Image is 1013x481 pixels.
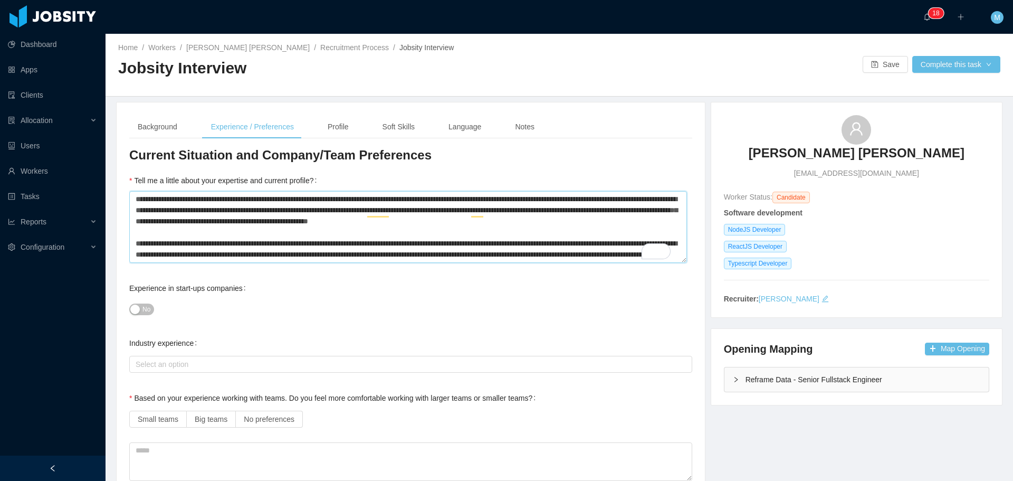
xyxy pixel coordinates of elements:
span: / [393,43,395,52]
span: M [994,11,1000,24]
span: / [142,43,144,52]
a: icon: robotUsers [8,135,97,156]
div: icon: rightReframe Data - Senior Fullstack Engineer [724,367,989,392]
span: Configuration [21,243,64,251]
a: [PERSON_NAME] [759,295,819,303]
div: Soft Skills [374,115,423,139]
span: / [314,43,316,52]
i: icon: edit [821,295,829,303]
strong: Software development [724,209,802,217]
button: icon: saveSave [863,56,908,73]
span: [EMAIL_ADDRESS][DOMAIN_NAME] [794,168,919,179]
span: Allocation [21,116,53,125]
label: Experience in start-ups companies [129,284,250,293]
a: Workers [148,43,176,52]
label: Industry experience [129,339,201,347]
a: Home [118,43,138,52]
a: icon: pie-chartDashboard [8,34,97,55]
sup: 18 [928,8,943,18]
h3: [PERSON_NAME] [PERSON_NAME] [749,145,964,162]
p: 8 [936,8,940,18]
span: Reports [21,218,46,226]
a: icon: auditClients [8,84,97,106]
a: [PERSON_NAME] [PERSON_NAME] [749,145,964,168]
div: Background [129,115,186,139]
h3: Current Situation and Company/Team Preferences [129,147,692,164]
i: icon: bell [923,13,931,21]
strong: Recruiter: [724,295,759,303]
span: NodeJS Developer [724,224,786,235]
label: Tell me a little about your expertise and current profile? [129,176,321,185]
span: Jobsity Interview [399,43,454,52]
i: icon: user [849,121,864,136]
button: icon: plusMap Opening [925,343,989,355]
span: Typescript Developer [724,258,792,269]
h2: Jobsity Interview [118,58,559,79]
span: Worker Status: [724,193,772,201]
span: Big teams [195,415,227,423]
i: icon: solution [8,117,15,124]
label: Based on your experience working with teams. Do you feel more comfortable working with larger tea... [129,394,540,402]
a: icon: profileTasks [8,186,97,207]
div: Notes [506,115,543,139]
span: Small teams [138,415,178,423]
span: No preferences [244,415,294,423]
div: Language [440,115,490,139]
span: ReactJS Developer [724,241,787,252]
i: icon: setting [8,243,15,251]
a: icon: appstoreApps [8,59,97,80]
button: Complete this taskicon: down [912,56,1000,73]
button: Experience in start-ups companies [129,304,154,315]
i: icon: plus [957,13,964,21]
div: Profile [319,115,357,139]
span: No [142,304,150,315]
input: Industry experience [132,358,138,371]
div: Select an option [136,359,681,370]
i: icon: line-chart [8,218,15,225]
i: icon: right [733,376,739,383]
p: 1 [932,8,936,18]
div: Experience / Preferences [203,115,302,139]
span: / [180,43,182,52]
span: Candidate [772,192,810,203]
textarea: To enrich screen reader interactions, please activate Accessibility in Grammarly extension settings [129,191,687,263]
a: Recruitment Process [320,43,389,52]
h4: Opening Mapping [724,342,813,356]
a: icon: userWorkers [8,161,97,182]
a: [PERSON_NAME] [PERSON_NAME] [186,43,310,52]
